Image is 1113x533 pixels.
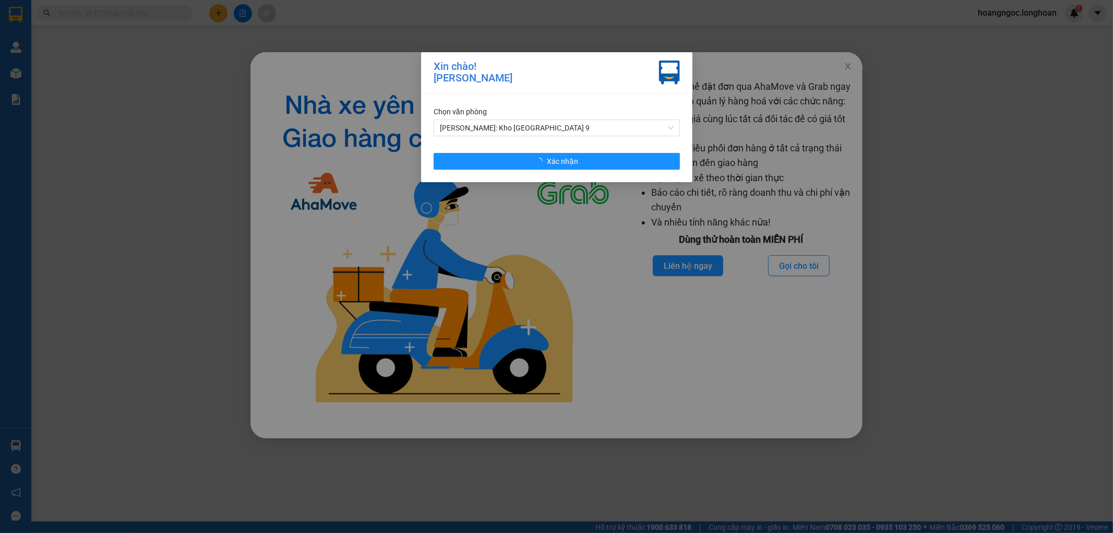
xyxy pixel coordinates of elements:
button: Xác nhận [434,153,680,170]
span: Hồ Chí Minh: Kho Thủ Đức & Quận 9 [440,120,674,136]
span: loading [535,158,547,165]
img: vxr-icon [659,61,680,85]
div: Xin chào! [PERSON_NAME] [434,61,512,85]
div: Chọn văn phòng [434,106,680,117]
span: Xác nhận [547,156,578,167]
